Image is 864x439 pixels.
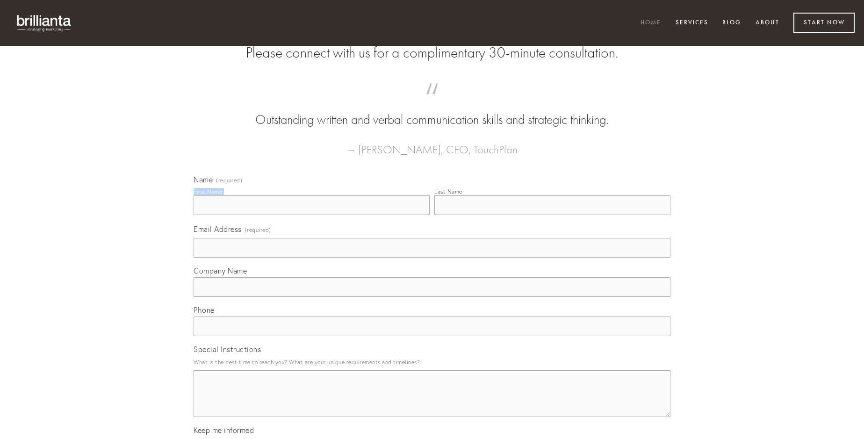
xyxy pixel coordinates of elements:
[194,175,213,184] span: Name
[194,224,242,234] span: Email Address
[194,44,670,62] h2: Please connect with us for a complimentary 30-minute consultation.
[434,188,462,195] div: Last Name
[9,9,79,36] img: brillianta - research, strategy, marketing
[194,345,261,354] span: Special Instructions
[634,15,667,31] a: Home
[209,93,655,129] blockquote: Outstanding written and verbal communication skills and strategic thinking.
[194,425,254,435] span: Keep me informed
[209,93,655,111] span: “
[194,266,247,275] span: Company Name
[749,15,785,31] a: About
[245,223,271,236] span: (required)
[670,15,714,31] a: Services
[793,13,855,33] a: Start Now
[194,305,215,315] span: Phone
[216,178,242,183] span: (required)
[194,188,222,195] div: First Name
[194,356,670,368] p: What is the best time to reach you? What are your unique requirements and timelines?
[209,129,655,159] figcaption: — [PERSON_NAME], CEO, TouchPlan
[716,15,747,31] a: Blog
